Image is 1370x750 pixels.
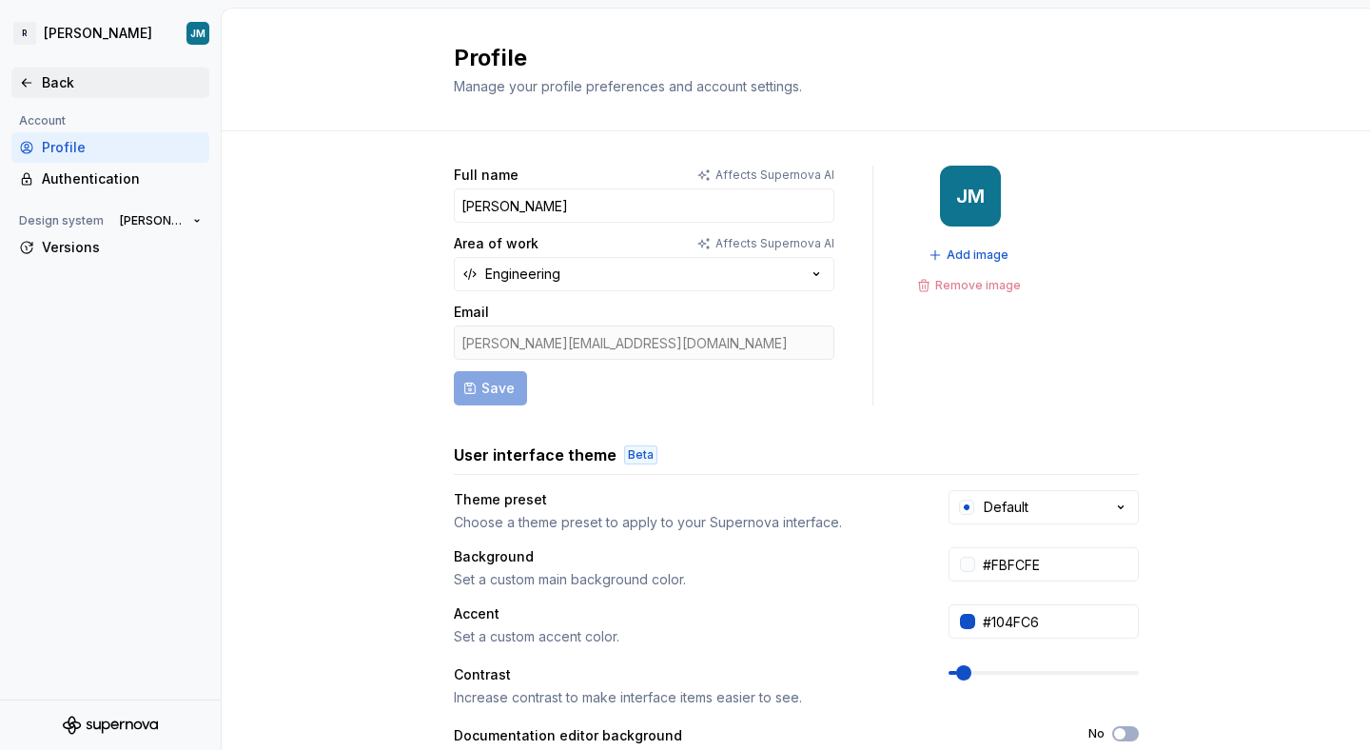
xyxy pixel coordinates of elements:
div: Set a custom main background color. [454,570,914,589]
div: Set a custom accent color. [454,627,914,646]
a: Versions [11,232,209,263]
div: JM [956,188,985,204]
div: Increase contrast to make interface items easier to see. [454,688,914,707]
div: Contrast [454,665,511,684]
div: Engineering [485,265,560,284]
div: Account [11,109,73,132]
input: #104FC6 [975,604,1139,639]
a: Profile [11,132,209,163]
div: Beta [624,445,657,464]
div: Background [454,547,534,566]
label: Full name [454,166,519,185]
div: Back [42,73,202,92]
span: Add image [947,247,1008,263]
span: Manage your profile preferences and account settings. [454,78,802,94]
div: Accent [454,604,499,623]
div: Authentication [42,169,202,188]
div: Documentation editor background [454,726,682,745]
div: Choose a theme preset to apply to your Supernova interface. [454,513,914,532]
div: JM [190,26,205,41]
input: #FFFFFF [975,547,1139,582]
span: [PERSON_NAME] [120,213,186,228]
h3: User interface theme [454,444,616,466]
div: R [13,22,36,45]
label: No [1088,726,1105,741]
label: Area of work [454,234,538,253]
div: Theme preset [454,490,547,509]
svg: Supernova Logo [63,716,158,735]
h2: Profile [454,43,1116,73]
p: Affects Supernova AI [715,236,834,251]
a: Authentication [11,164,209,194]
div: Default [984,498,1028,517]
p: Affects Supernova AI [715,168,834,183]
button: Add image [923,242,1017,268]
label: Email [454,303,489,322]
div: Versions [42,238,202,257]
div: Profile [42,138,202,157]
button: Default [949,490,1139,524]
div: [PERSON_NAME] [44,24,152,43]
a: Back [11,68,209,98]
div: Design system [11,209,111,232]
button: R[PERSON_NAME]JM [4,12,217,54]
